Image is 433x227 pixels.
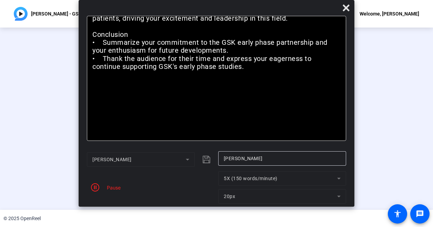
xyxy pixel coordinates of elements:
[416,210,424,218] mat-icon: message
[92,55,341,71] p: • Thank the audience for their time and express your eagerness to continue supporting GSK's early...
[224,154,341,163] input: Title
[92,39,341,55] p: • Summarize your commitment to the GSK early phase partnership and your enthusiasm for future dev...
[360,10,419,18] div: Welcome, [PERSON_NAME]
[393,210,402,218] mat-icon: accessibility
[3,215,41,222] div: © 2025 OpenReel
[31,10,95,18] p: [PERSON_NAME] - GSK video
[14,7,28,21] img: OpenReel logo
[92,31,341,39] p: Conclusion
[103,184,121,191] div: Pause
